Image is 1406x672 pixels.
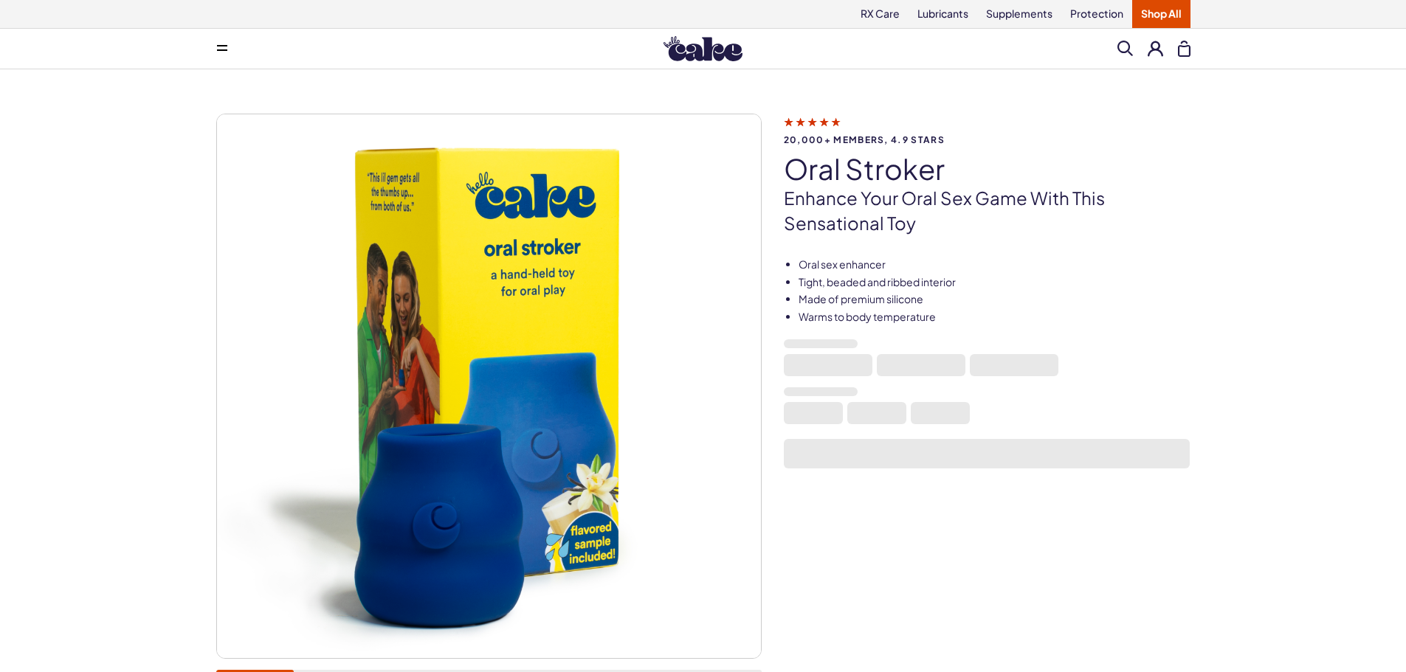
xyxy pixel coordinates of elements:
[784,135,1190,145] span: 20,000+ members, 4.9 stars
[217,114,761,658] img: oral stroker
[799,275,1190,290] li: Tight, beaded and ribbed interior
[784,153,1190,184] h1: oral stroker
[799,310,1190,325] li: Warms to body temperature
[664,36,742,61] img: Hello Cake
[799,257,1190,272] li: Oral sex enhancer
[799,292,1190,307] li: Made of premium silicone
[784,186,1190,235] p: Enhance your oral sex game with this sensational toy
[784,115,1190,145] a: 20,000+ members, 4.9 stars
